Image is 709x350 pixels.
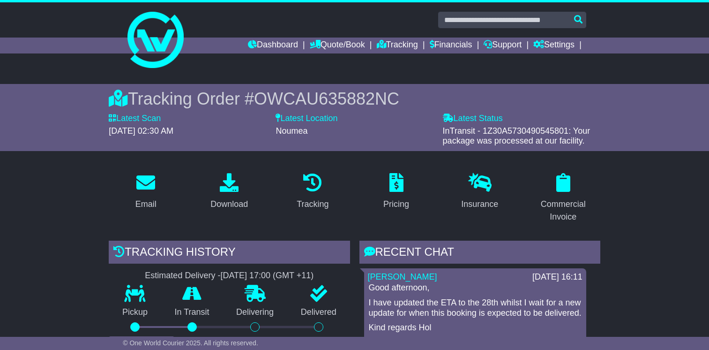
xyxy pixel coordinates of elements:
div: Email [135,198,157,211]
span: OWCAU635882NC [254,89,399,108]
p: Delivering [223,307,287,318]
div: [DATE] 16:11 [532,272,582,282]
span: InTransit - 1Z30A5730490545801: Your package was processed at our facility. [443,126,590,146]
span: © One World Courier 2025. All rights reserved. [123,339,258,347]
div: RECENT CHAT [359,241,600,266]
div: Pricing [383,198,409,211]
a: Quote/Book [310,38,365,53]
p: Delivered [287,307,350,318]
a: Pricing [377,170,415,214]
div: [DATE] 17:00 (GMT +11) [220,271,313,281]
a: Tracking [291,170,335,214]
div: Tracking Order # [109,89,600,109]
a: Download [204,170,254,214]
label: Latest Location [276,114,337,124]
p: I have updated the ETA to the 28th whilst I wait for a new update for when this booking is expect... [369,298,582,318]
div: Tracking [297,198,328,211]
a: [PERSON_NAME] [368,272,437,282]
div: Estimated Delivery - [109,271,350,281]
p: Pickup [109,307,161,318]
div: Commercial Invoice [532,198,594,223]
a: Dashboard [248,38,298,53]
div: Tracking history [109,241,350,266]
a: Insurance [455,170,504,214]
a: Tracking [377,38,418,53]
a: Email [129,170,163,214]
p: Kind regards Hol [369,323,582,333]
span: [DATE] 02:30 AM [109,126,173,136]
div: Download [210,198,248,211]
p: In Transit [161,307,223,318]
a: Settings [533,38,575,53]
label: Latest Status [443,114,503,124]
span: Noumea [276,126,307,136]
a: Financials [430,38,472,53]
label: Latest Scan [109,114,161,124]
div: Insurance [461,198,498,211]
a: Support [484,38,522,53]
a: Commercial Invoice [526,170,600,227]
p: Good afternoon, [369,283,582,293]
